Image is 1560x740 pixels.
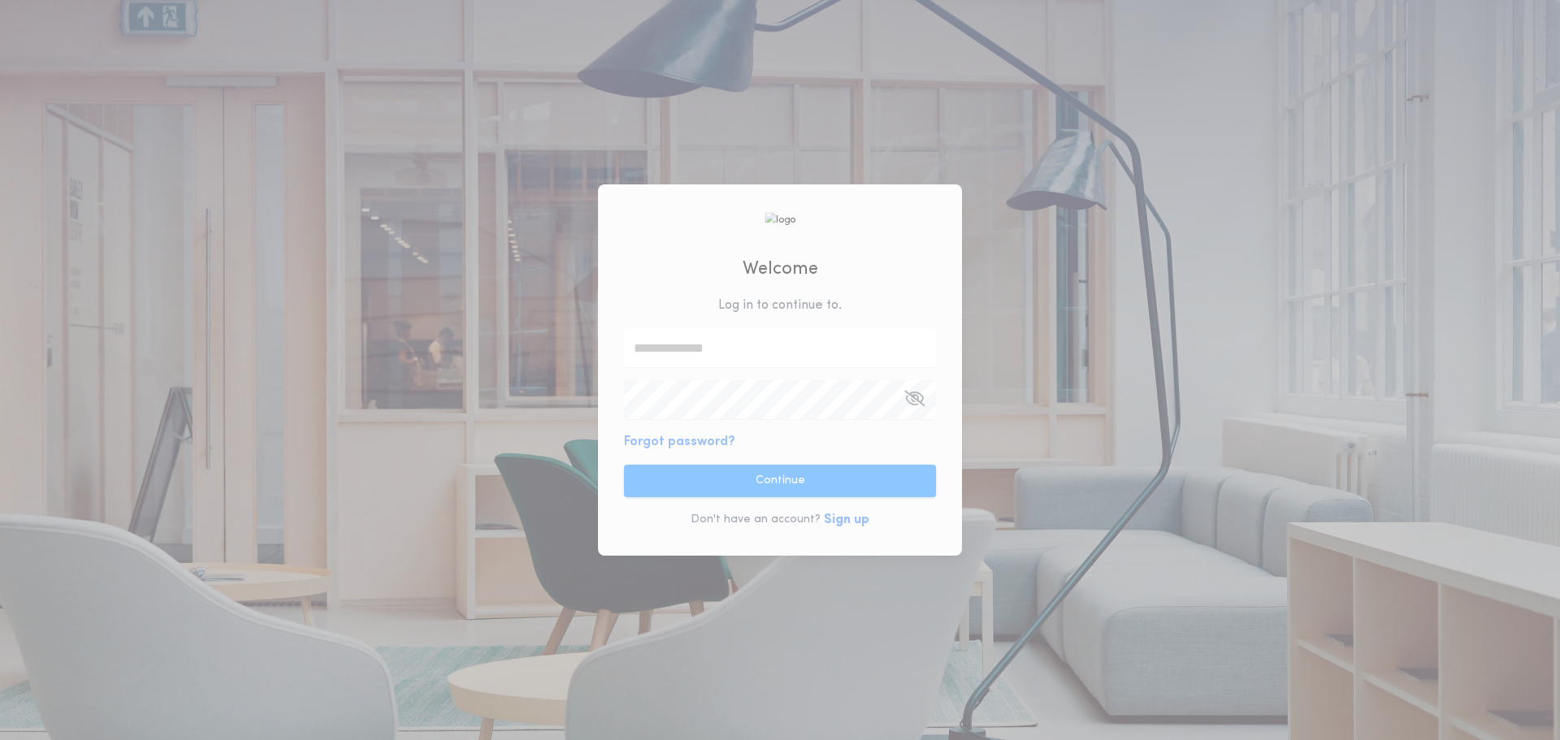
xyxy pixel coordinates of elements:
button: Sign up [824,510,869,530]
img: logo [765,212,795,227]
button: Forgot password? [624,432,735,452]
p: Don't have an account? [691,512,821,528]
p: Log in to continue to . [718,296,842,315]
button: Continue [624,465,936,497]
h2: Welcome [743,256,818,283]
